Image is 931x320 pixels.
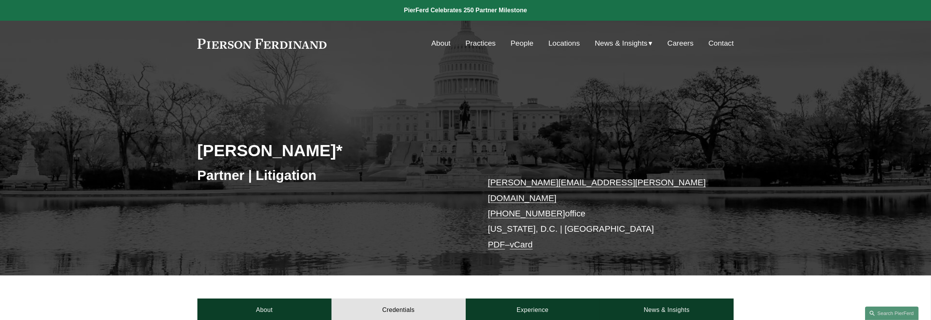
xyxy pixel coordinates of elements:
[488,178,706,203] a: [PERSON_NAME][EMAIL_ADDRESS][PERSON_NAME][DOMAIN_NAME]
[488,209,565,218] a: [PHONE_NUMBER]
[510,240,533,249] a: vCard
[708,36,734,51] a: Contact
[595,37,648,50] span: News & Insights
[548,36,580,51] a: Locations
[865,307,919,320] a: Search this site
[431,36,450,51] a: About
[488,175,711,252] p: office [US_STATE], D.C. | [GEOGRAPHIC_DATA] –
[595,36,653,51] a: folder dropdown
[511,36,534,51] a: People
[197,167,466,184] h3: Partner | Litigation
[667,36,693,51] a: Careers
[197,140,466,160] h2: [PERSON_NAME]*
[465,36,496,51] a: Practices
[488,240,505,249] a: PDF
